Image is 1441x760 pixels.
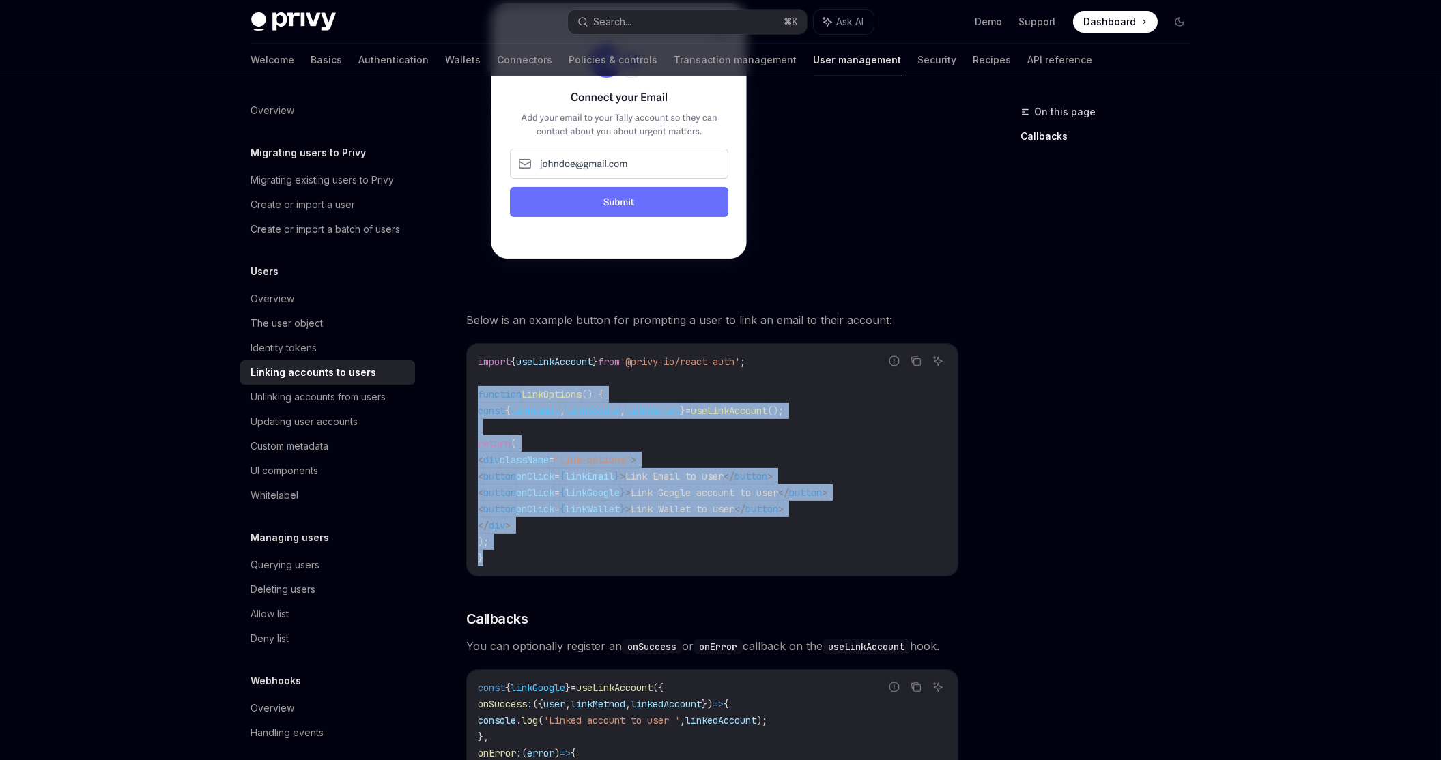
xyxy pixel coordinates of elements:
a: Unlinking accounts from users [240,385,415,409]
span: ( [522,747,527,759]
div: Overview [251,102,295,119]
span: button [734,470,767,482]
span: button [483,503,516,515]
span: ⌘ K [784,16,799,27]
span: { [724,698,729,710]
div: Overview [251,700,295,716]
span: Link Email to user [625,470,724,482]
span: button [483,470,516,482]
span: onClick [516,503,554,515]
span: { [511,355,516,368]
span: < [478,470,483,482]
button: Report incorrect code [885,352,903,370]
span: console [478,714,516,727]
span: </ [734,503,745,515]
span: > [620,470,625,482]
a: Identity tokens [240,336,415,360]
span: linkGoogle [565,486,620,499]
span: div [483,454,500,466]
span: "link-options" [554,454,631,466]
span: = [549,454,554,466]
span: error [527,747,554,759]
a: Wallets [446,44,481,76]
div: Whitelabel [251,487,299,503]
a: Basics [311,44,343,76]
span: > [625,486,631,499]
h5: Managing users [251,529,330,546]
div: Linking accounts to users [251,364,377,381]
span: ); [478,536,489,548]
div: Querying users [251,557,320,573]
span: ({ [653,682,664,694]
code: useLinkAccount [823,639,910,654]
span: : [516,747,522,759]
span: linkWallet [625,405,680,417]
a: Custom metadata [240,434,415,458]
span: linkEmail [511,405,560,417]
a: Recipes [973,44,1012,76]
span: () { [582,388,603,400]
div: Identity tokens [251,340,317,356]
span: ({ [532,698,543,710]
span: log [522,714,538,727]
span: Link Google account to user [631,486,778,499]
span: On this page [1035,104,1096,120]
span: > [505,519,511,531]
h5: Migrating users to Privy [251,145,367,161]
span: linkedAccount [685,714,756,727]
span: Ask AI [837,15,864,29]
button: Ask AI [929,678,947,696]
span: } [620,486,625,499]
span: </ [778,486,789,499]
span: = [571,682,576,694]
span: = [554,486,560,499]
span: ) [554,747,560,759]
a: Overview [240,696,415,720]
div: Updating user accounts [251,413,358,430]
button: Copy the contents from the code block [907,678,925,696]
span: = [554,503,560,515]
button: Report incorrect code [885,678,903,696]
a: Security [918,44,957,76]
a: Transaction management [674,44,797,76]
button: Ask AI [929,352,947,370]
a: Deny list [240,626,415,651]
span: const [478,405,505,417]
div: The user object [251,315,324,332]
a: Demo [975,15,1003,29]
a: Linking accounts to users [240,360,415,385]
a: Create or import a batch of users [240,217,415,242]
span: onSuccess [478,698,527,710]
button: Search...⌘K [568,10,807,34]
span: { [505,682,511,694]
span: = [554,470,560,482]
a: Handling events [240,720,415,745]
span: const [478,682,505,694]
span: div [489,519,505,531]
span: } [593,355,598,368]
span: button [483,486,516,499]
span: linkGoogle [511,682,565,694]
span: ; [740,355,745,368]
code: onError [694,639,743,654]
span: } [620,503,625,515]
span: return [478,437,511,450]
span: { [560,470,565,482]
a: Querying users [240,553,415,577]
span: { [571,747,576,759]
a: Deleting users [240,577,415,602]
span: > [822,486,827,499]
div: Deny list [251,630,289,647]
div: Search... [594,14,632,30]
div: Unlinking accounts from users [251,389,386,405]
button: Toggle dark mode [1169,11,1190,33]
span: : [527,698,532,710]
span: </ [478,519,489,531]
div: Deleting users [251,581,316,598]
span: onClick [516,470,554,482]
span: linkMethod [571,698,625,710]
span: , [560,405,565,417]
span: </ [724,470,734,482]
span: < [478,486,483,499]
span: Dashboard [1084,15,1137,29]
